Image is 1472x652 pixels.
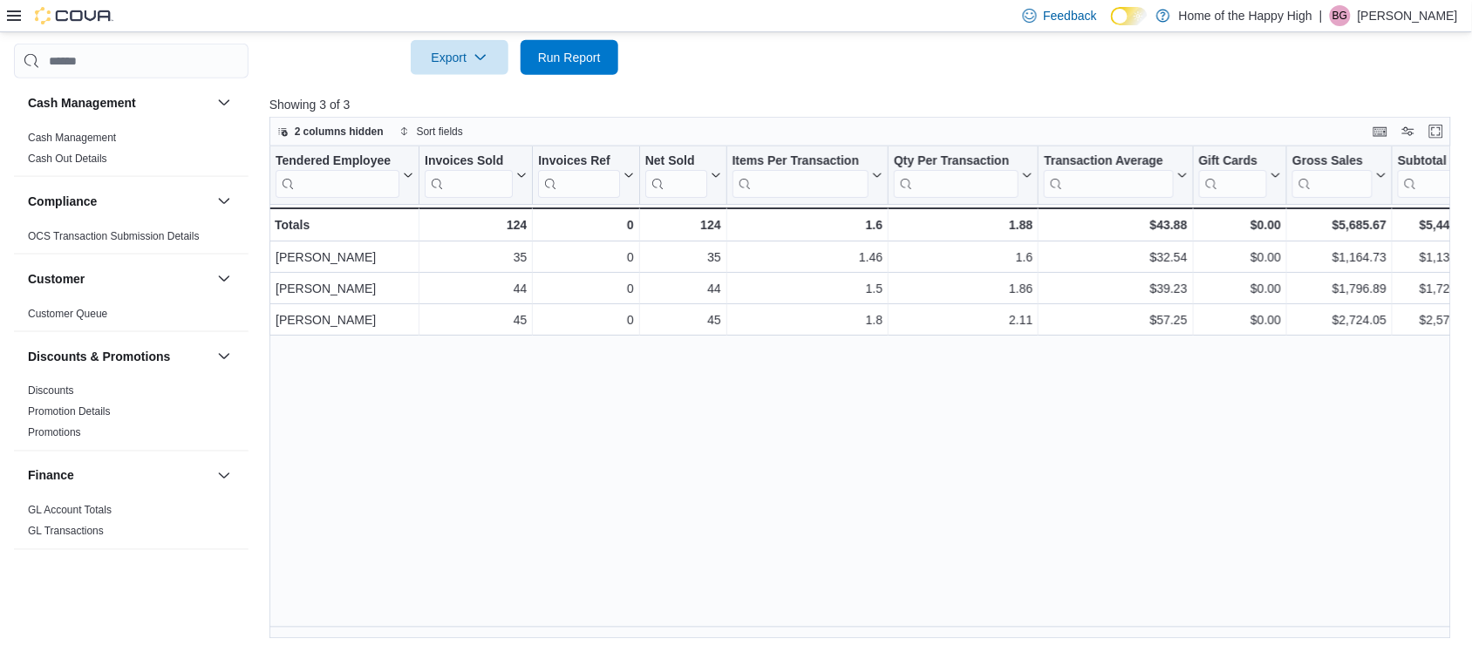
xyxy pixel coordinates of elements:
[1292,248,1387,268] div: $1,164.73
[214,92,235,113] button: Cash Management
[276,279,413,300] div: [PERSON_NAME]
[1292,153,1373,170] div: Gross Sales
[276,153,399,198] div: Tendered Employee
[28,94,210,112] button: Cash Management
[1198,153,1267,170] div: Gift Cards
[1198,248,1281,268] div: $0.00
[214,465,235,486] button: Finance
[894,153,1032,198] button: Qty Per Transaction
[1044,248,1187,268] div: $32.54
[644,153,706,170] div: Net Sold
[1198,214,1281,235] div: $0.00
[295,125,384,139] span: 2 columns hidden
[14,226,249,254] div: Compliance
[421,40,498,75] span: Export
[28,348,210,365] button: Discounts & Promotions
[733,279,883,300] div: 1.5
[1179,5,1312,26] p: Home of the Happy High
[1319,5,1323,26] p: |
[269,96,1463,113] p: Showing 3 of 3
[644,153,720,198] button: Net Sold
[425,153,513,170] div: Invoices Sold
[28,526,104,538] a: GL Transactions
[1198,279,1281,300] div: $0.00
[1370,121,1391,142] button: Keyboard shortcuts
[894,279,1032,300] div: 1.86
[214,191,235,212] button: Compliance
[28,193,210,210] button: Compliance
[28,153,107,165] a: Cash Out Details
[1044,7,1097,24] span: Feedback
[214,346,235,367] button: Discounts & Promotions
[732,214,883,235] div: 1.6
[538,153,619,170] div: Invoices Ref
[538,248,633,268] div: 0
[28,193,97,210] h3: Compliance
[28,348,170,365] h3: Discounts & Promotions
[1111,7,1148,25] input: Dark Mode
[732,153,883,198] button: Items Per Transaction
[1044,153,1173,198] div: Transaction Average
[28,307,107,321] span: Customer Queue
[1111,25,1112,26] span: Dark Mode
[392,121,470,142] button: Sort fields
[1044,153,1173,170] div: Transaction Average
[276,153,413,198] button: Tendered Employee
[1044,214,1187,235] div: $43.88
[538,153,619,198] div: Invoices Ref
[894,153,1019,198] div: Qty Per Transaction
[28,426,81,440] span: Promotions
[28,94,136,112] h3: Cash Management
[28,427,81,439] a: Promotions
[28,385,74,397] a: Discounts
[1292,153,1373,198] div: Gross Sales
[425,310,527,331] div: 45
[645,310,721,331] div: 45
[214,564,235,585] button: Inventory
[1358,5,1458,26] p: [PERSON_NAME]
[538,310,633,331] div: 0
[425,248,527,268] div: 35
[1198,310,1281,331] div: $0.00
[411,40,508,75] button: Export
[894,310,1032,331] div: 2.11
[894,153,1019,170] div: Qty Per Transaction
[538,279,633,300] div: 0
[733,310,883,331] div: 1.8
[1198,153,1267,198] div: Gift Card Sales
[28,566,83,583] h3: Inventory
[28,270,210,288] button: Customer
[14,381,249,451] div: Discounts & Promotions
[270,121,391,142] button: 2 columns hidden
[1332,5,1347,26] span: BG
[538,153,633,198] button: Invoices Ref
[28,131,116,145] span: Cash Management
[417,125,463,139] span: Sort fields
[14,303,249,331] div: Customer
[1198,153,1281,198] button: Gift Cards
[28,525,104,539] span: GL Transactions
[28,406,111,418] a: Promotion Details
[1292,310,1387,331] div: $2,724.05
[425,153,527,198] button: Invoices Sold
[14,500,249,549] div: Finance
[1398,153,1460,198] div: Subtotal
[1426,121,1447,142] button: Enter fullscreen
[538,214,633,235] div: 0
[645,279,721,300] div: 44
[276,248,413,268] div: [PERSON_NAME]
[28,270,85,288] h3: Customer
[1044,310,1187,331] div: $57.25
[425,153,513,198] div: Invoices Sold
[1044,279,1187,300] div: $39.23
[732,153,869,170] div: Items Per Transaction
[521,40,618,75] button: Run Report
[894,214,1032,235] div: 1.88
[1044,153,1187,198] button: Transaction Average
[28,405,111,419] span: Promotion Details
[28,504,112,518] span: GL Account Totals
[276,310,413,331] div: [PERSON_NAME]
[1292,214,1387,235] div: $5,685.67
[1398,121,1419,142] button: Display options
